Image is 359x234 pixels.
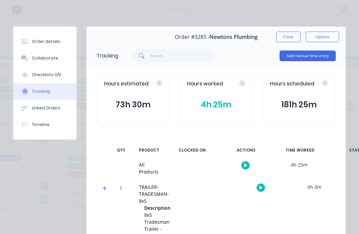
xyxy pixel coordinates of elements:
[32,88,50,94] div: Tracking
[270,98,328,111] button: 181h 25m
[135,143,163,157] div: PRODUCT
[144,204,171,211] span: Description
[139,183,174,204] div: TRAILER-TRADESMAN-8x5
[13,50,76,66] button: Collaborate
[290,179,339,194] div: 0h 0m
[32,122,50,128] div: Timeline
[96,52,118,60] div: Tracking
[275,143,325,157] div: TIME WORKED
[111,143,131,157] div: QTY
[32,72,61,78] div: Checklists 0/0
[32,39,60,45] div: Order details
[306,32,339,42] button: Options
[13,33,76,50] button: Order details
[13,116,76,133] button: Timeline
[13,100,76,116] button: Linked Orders
[13,83,76,100] button: Tracking
[187,98,245,111] button: 4h 25m
[221,143,271,157] div: ACTIONS
[274,157,324,172] div: 4h 25m
[104,98,162,111] button: 73h 30m
[209,34,258,40] span: Newtons Plumbing
[32,105,60,111] div: Linked Orders
[276,32,300,42] button: Close
[175,34,209,40] span: Order #3285 -
[187,80,223,88] span: Hours worked
[104,80,149,88] span: Hours estimated
[13,66,76,83] button: Checklists 0/0
[280,51,336,61] button: Add manual time entry
[270,80,314,88] span: Hours scheduled
[150,49,215,62] input: Search...
[167,143,217,157] div: CLOCKED ON
[32,55,58,61] div: Collaborate
[139,161,159,175] div: All Products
